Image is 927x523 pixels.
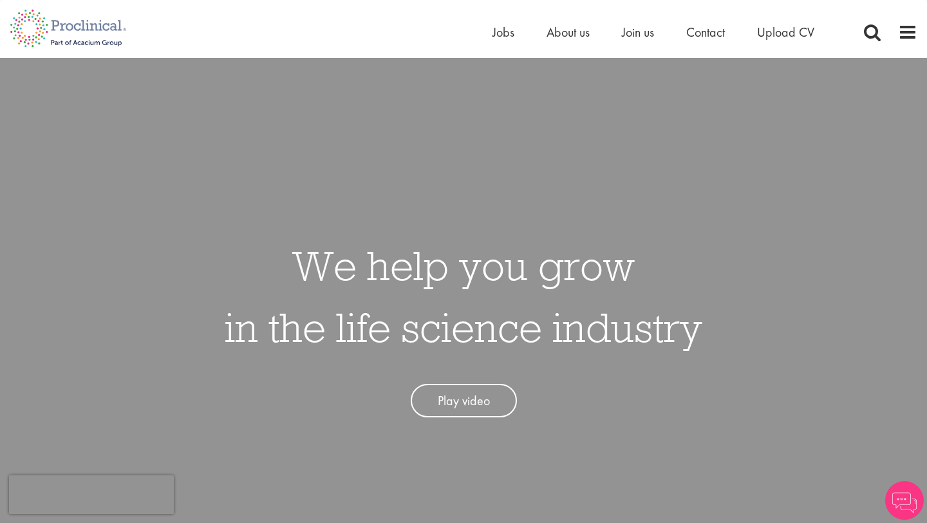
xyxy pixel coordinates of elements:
[622,24,654,41] a: Join us
[547,24,590,41] a: About us
[686,24,725,41] a: Contact
[492,24,514,41] a: Jobs
[411,384,517,418] a: Play video
[885,481,924,520] img: Chatbot
[225,234,702,358] h1: We help you grow in the life science industry
[757,24,814,41] a: Upload CV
